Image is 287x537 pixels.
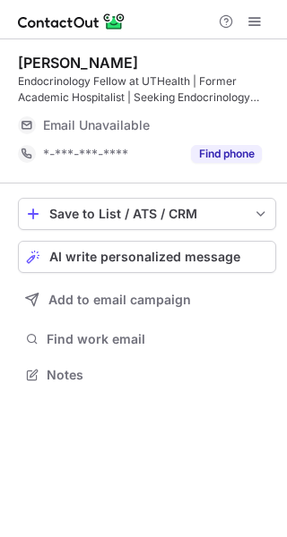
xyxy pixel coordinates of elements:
span: Find work email [47,331,269,347]
span: Add to email campaign [48,293,191,307]
button: Notes [18,362,276,388]
div: Endocrinology Fellow at UTHealth | Former Academic Hospitalist | Seeking Endocrinology Position i... [18,73,276,106]
button: Find work email [18,327,276,352]
span: Email Unavailable [43,117,150,133]
div: [PERSON_NAME] [18,54,138,72]
img: ContactOut v5.3.10 [18,11,126,32]
div: Save to List / ATS / CRM [49,207,245,221]
span: AI write personalized message [49,250,240,264]
span: Notes [47,367,269,383]
button: save-profile-one-click [18,198,276,230]
button: Add to email campaign [18,284,276,316]
button: AI write personalized message [18,241,276,273]
button: Reveal Button [191,145,262,163]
